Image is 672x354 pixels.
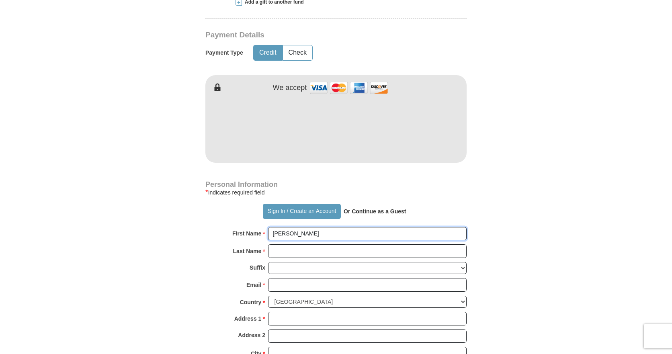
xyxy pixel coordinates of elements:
[283,45,312,60] button: Check
[250,262,265,273] strong: Suffix
[240,297,262,308] strong: Country
[344,208,406,215] strong: Or Continue as a Guest
[234,313,262,324] strong: Address 1
[205,49,243,56] h5: Payment Type
[238,329,265,341] strong: Address 2
[309,79,389,96] img: credit cards accepted
[205,181,467,188] h4: Personal Information
[232,228,261,239] strong: First Name
[254,45,282,60] button: Credit
[263,204,340,219] button: Sign In / Create an Account
[273,84,307,92] h4: We accept
[246,279,261,291] strong: Email
[233,246,262,257] strong: Last Name
[205,188,467,197] div: Indicates required field
[205,31,410,40] h3: Payment Details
